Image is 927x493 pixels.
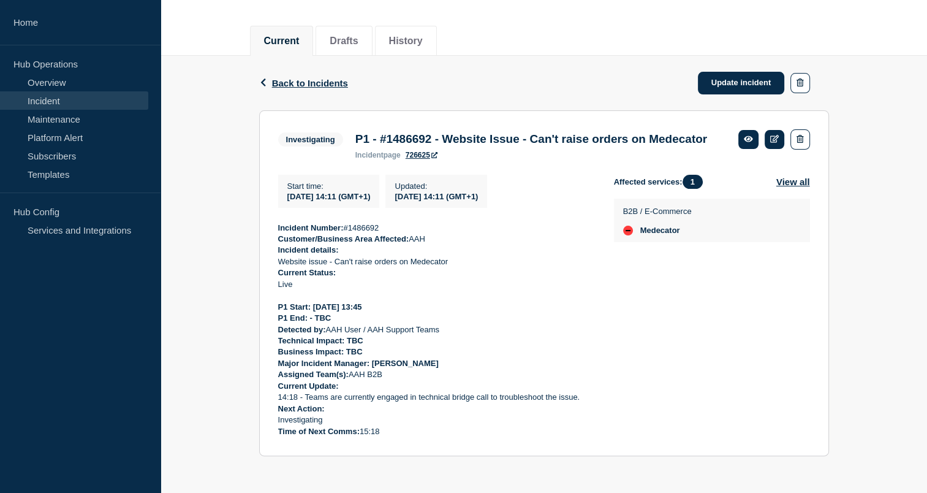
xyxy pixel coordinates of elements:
[406,151,437,159] a: 726625
[287,182,371,191] p: Start time :
[623,226,633,235] div: down
[683,175,703,189] span: 1
[278,302,362,311] strong: P1 Start: [DATE] 13:45
[355,151,401,159] p: page
[278,132,343,147] span: Investigating
[278,234,594,245] p: AAH
[278,347,363,356] strong: Business Impact: TBC
[355,151,384,159] span: incident
[278,234,409,243] strong: Customer/Business Area Affected:
[776,175,810,189] button: View all
[272,78,348,88] span: Back to Incidents
[278,245,339,254] strong: Incident details:
[278,370,349,379] strong: Assigned Team(s):
[278,381,339,391] strong: Current Update:
[355,132,707,146] h3: P1 - #1486692 - Website Issue - Can't raise orders on Medecator
[698,72,785,94] a: Update incident
[278,223,594,234] p: #1486692
[278,359,439,368] strong: Major Incident Manager: [PERSON_NAME]
[278,369,594,380] p: AAH B2B
[278,313,331,323] strong: P1 End: - TBC
[278,325,326,334] strong: Detected by:
[614,175,709,189] span: Affected services:
[278,427,360,436] strong: Time of Next Comms:
[259,78,348,88] button: Back to Incidents
[395,182,478,191] p: Updated :
[278,256,594,267] p: Website issue - Can't raise orders on Medecator
[278,324,594,335] p: AAH User / AAH Support Teams
[640,226,680,235] span: Medecator
[389,36,423,47] button: History
[278,415,594,426] p: Investigating
[278,392,594,403] p: 14:18 - Teams are currently engaged in technical bridge call to troubleshoot the issue.
[278,404,325,413] strong: Next Action:
[264,36,300,47] button: Current
[278,268,336,277] strong: Current Status:
[278,426,594,437] p: 15:18
[395,191,478,201] div: [DATE] 14:11 (GMT+1)
[278,336,363,345] strong: Technical Impact: TBC
[278,223,344,232] strong: Incident Number:
[278,279,594,290] p: Live
[287,192,371,201] span: [DATE] 14:11 (GMT+1)
[623,207,692,216] p: B2B / E-Commerce
[330,36,358,47] button: Drafts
